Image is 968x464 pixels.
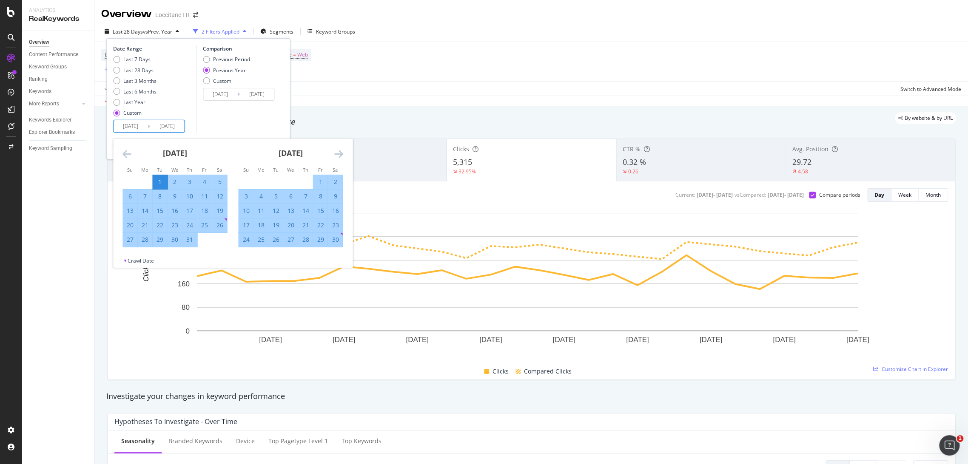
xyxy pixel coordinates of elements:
[168,175,182,189] td: Selected. Wednesday, October 2, 2024
[113,67,157,74] div: Last 28 Days
[123,67,154,74] div: Last 28 Days
[123,207,137,215] div: 13
[273,167,278,173] small: Tu
[182,178,197,186] div: 3
[114,120,148,132] input: Start Date
[153,178,167,186] div: 1
[150,120,184,132] input: End Date
[328,189,343,204] td: Selected. Saturday, November 9, 2024
[253,221,268,229] div: 18
[253,192,268,201] div: 4
[406,335,429,343] text: [DATE]
[895,112,956,124] div: legacy label
[106,391,956,402] div: Investigate your changes in keyword performance
[168,204,182,218] td: Selected. Wednesday, October 16, 2024
[153,192,167,201] div: 8
[113,45,194,52] div: Date Range
[153,204,168,218] td: Selected. Tuesday, October 15, 2024
[334,149,343,159] div: Move forward to switch to the next month.
[328,175,343,189] td: Selected. Saturday, November 2, 2024
[113,56,157,63] div: Last 7 Days
[203,56,250,63] div: Previous Period
[153,221,167,229] div: 22
[203,77,250,85] div: Custom
[197,192,212,201] div: 11
[182,221,197,229] div: 24
[182,303,190,311] text: 80
[29,38,88,47] a: Overview
[628,168,638,175] div: 0.26
[333,167,338,173] small: Sa
[919,188,948,202] button: Month
[297,49,308,61] span: Web
[29,62,88,71] a: Keyword Groups
[553,335,576,343] text: [DATE]
[846,335,869,343] text: [DATE]
[123,109,142,116] div: Custom
[283,235,298,244] div: 27
[313,204,328,218] td: Selected. Friday, November 15, 2024
[123,218,138,232] td: Selected. Sunday, October 20, 2024
[773,335,796,343] text: [DATE]
[318,167,322,173] small: Fr
[138,235,152,244] div: 28
[127,167,133,173] small: Su
[182,192,197,201] div: 10
[313,192,327,201] div: 8
[29,50,88,59] a: Content Performance
[212,192,227,201] div: 12
[328,207,342,215] div: 16
[900,85,961,93] div: Switch to Advanced Mode
[29,14,87,24] div: RealKeywords
[178,280,190,288] text: 160
[925,191,941,198] div: Month
[867,188,891,202] button: Day
[138,207,152,215] div: 14
[113,88,157,95] div: Last 6 Months
[268,235,283,244] div: 26
[328,221,342,229] div: 23
[298,232,313,247] td: Selected. Thursday, November 28, 2024
[328,235,342,244] div: 30
[268,204,283,218] td: Selected. Tuesday, November 12, 2024
[101,25,182,38] button: Last 28 DaysvsPrev. Year
[298,235,313,244] div: 28
[328,232,343,247] td: Selected. Saturday, November 30, 2024
[153,218,168,232] td: Selected. Tuesday, October 22, 2024
[898,191,911,198] div: Week
[524,366,572,376] span: Compared Clicks
[197,221,212,229] div: 25
[253,218,268,232] td: Selected. Monday, November 18, 2024
[882,365,948,373] span: Customize Chart in Explorer
[168,218,182,232] td: Selected. Wednesday, October 23, 2024
[298,192,313,201] div: 7
[138,221,152,229] div: 21
[141,167,148,173] small: Mo
[675,191,695,198] div: Current:
[203,67,250,74] div: Previous Year
[239,232,253,247] td: Selected. Sunday, November 24, 2024
[123,56,151,63] div: Last 7 Days
[29,144,72,153] div: Keyword Sampling
[182,189,197,204] td: Selected. Thursday, October 10, 2024
[283,204,298,218] td: Selected. Wednesday, November 13, 2024
[29,62,67,71] div: Keyword Groups
[113,139,352,257] div: Calendar
[243,167,248,173] small: Su
[197,204,212,218] td: Selected. Friday, October 18, 2024
[453,145,469,153] span: Clicks
[123,77,157,85] div: Last 3 Months
[239,204,253,218] td: Selected. Sunday, November 10, 2024
[283,192,298,201] div: 6
[123,235,137,244] div: 27
[798,168,808,175] div: 4.58
[182,235,197,244] div: 31
[114,209,941,356] svg: A chart.
[279,148,303,158] strong: [DATE]
[121,437,155,445] div: Seasonality
[239,189,253,204] td: Selected. Sunday, November 3, 2024
[168,178,182,186] div: 2
[270,28,293,35] span: Segments
[29,75,88,84] a: Ranking
[182,175,197,189] td: Selected. Thursday, October 3, 2024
